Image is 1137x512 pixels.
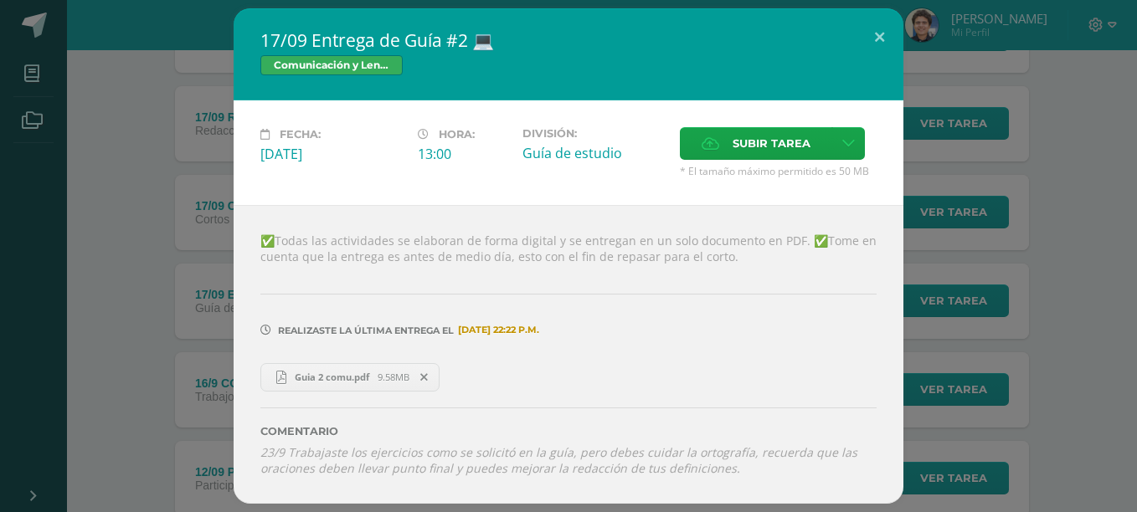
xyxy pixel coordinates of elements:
span: Remover entrega [410,368,439,387]
div: ✅Todas las actividades se elaboran de forma digital y se entregan en un solo documento en PDF. ✅️... [234,205,903,503]
label: Comentario [260,425,877,438]
div: [DATE] [260,145,404,163]
a: Guia 2 comu.pdf 9.58MB [260,363,440,392]
i: 23/9 Trabajaste los ejercicios como se solicitó en la guía, pero debes cuidar la ortografía, recu... [260,444,857,476]
span: [DATE] 22:22 p.m. [454,330,539,330]
span: Fecha: [280,128,321,141]
span: Guia 2 comu.pdf [286,371,378,383]
span: * El tamaño máximo permitido es 50 MB [680,164,877,178]
div: Guía de estudio [522,144,666,162]
label: División: [522,127,666,140]
h2: 17/09 Entrega de Guía #2 💻 [260,28,877,52]
span: Realizaste la última entrega el [278,325,454,336]
span: 9.58MB [378,371,409,383]
button: Close (Esc) [856,8,903,65]
div: 13:00 [418,145,509,163]
span: Hora: [439,128,475,141]
span: Subir tarea [733,128,810,159]
span: Comunicación y Lenguaje [260,55,403,75]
